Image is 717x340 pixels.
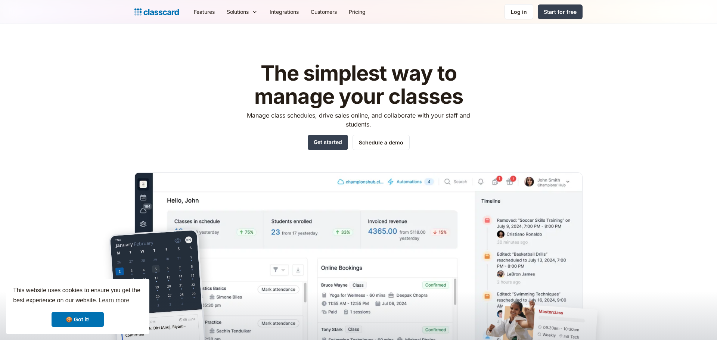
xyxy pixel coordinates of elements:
a: learn more about cookies [97,295,130,306]
a: dismiss cookie message [52,312,104,327]
a: Start for free [538,4,583,19]
a: Integrations [264,3,305,20]
a: Log in [505,4,533,19]
div: Log in [511,8,527,16]
a: Customers [305,3,343,20]
a: Features [188,3,221,20]
div: Solutions [221,3,264,20]
p: Manage class schedules, drive sales online, and collaborate with your staff and students. [240,111,477,129]
div: cookieconsent [6,279,149,334]
div: Start for free [544,8,577,16]
div: Solutions [227,8,249,16]
a: Schedule a demo [353,135,410,150]
a: Get started [308,135,348,150]
span: This website uses cookies to ensure you get the best experience on our website. [13,286,142,306]
a: home [134,7,179,17]
h1: The simplest way to manage your classes [240,62,477,108]
a: Pricing [343,3,372,20]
